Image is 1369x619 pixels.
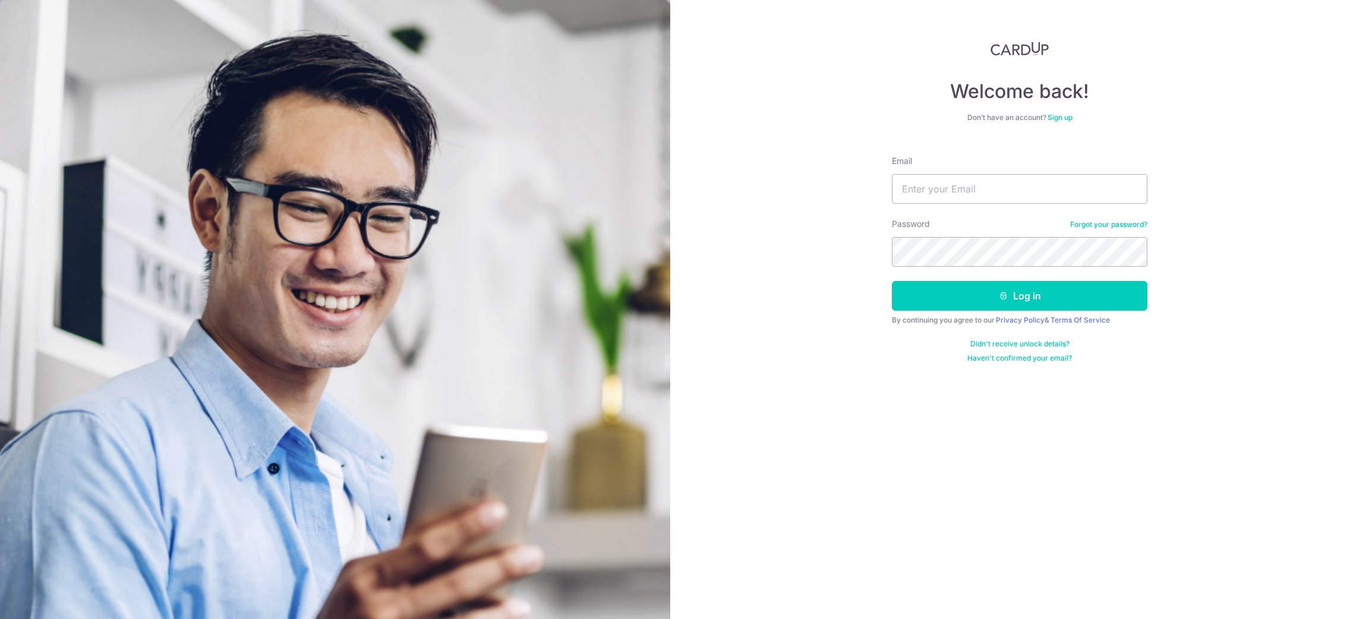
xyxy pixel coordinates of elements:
div: Don’t have an account? [892,113,1147,122]
button: Log in [892,281,1147,311]
a: Sign up [1048,113,1073,122]
input: Enter your Email [892,174,1147,204]
a: Terms Of Service [1051,315,1110,324]
a: Forgot your password? [1070,220,1147,229]
a: Privacy Policy [996,315,1045,324]
h4: Welcome back! [892,80,1147,103]
label: Password [892,218,930,230]
a: Haven't confirmed your email? [967,353,1072,363]
img: CardUp Logo [991,42,1049,56]
a: Didn't receive unlock details? [970,339,1070,349]
div: By continuing you agree to our & [892,315,1147,325]
label: Email [892,155,912,167]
